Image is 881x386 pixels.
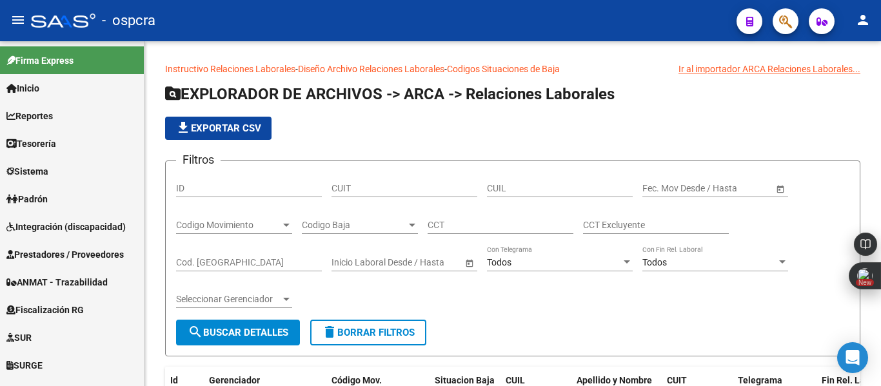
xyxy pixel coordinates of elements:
mat-icon: menu [10,12,26,28]
span: CUIT [667,375,687,385]
a: Codigos Situaciones de Baja [447,64,560,74]
span: Todos [487,257,511,267]
span: ANMAT - Trazabilidad [6,275,108,289]
span: Situacion Baja [435,375,495,385]
span: Sistema [6,164,48,179]
input: Fecha fin [700,183,764,194]
span: Gerenciador [209,375,260,385]
span: Exportar CSV [175,122,261,134]
span: Borrar Filtros [322,327,415,338]
span: Seleccionar Gerenciador [176,294,281,305]
button: Open calendar [462,256,476,269]
input: Fecha inicio [642,183,689,194]
span: Prestadores / Proveedores [6,247,124,262]
button: Borrar Filtros [310,320,426,345]
input: Fecha inicio [332,257,379,268]
mat-icon: file_download [175,120,191,135]
span: SURGE [6,358,43,372]
h3: Filtros [176,151,221,169]
span: Id [170,375,178,385]
span: - ospcra [102,6,155,35]
mat-icon: search [188,324,203,340]
span: Código Mov. [332,375,382,385]
span: SUR [6,331,32,345]
mat-icon: person [855,12,871,28]
div: Open Intercom Messenger [837,342,868,373]
button: Buscar Detalles [176,320,300,345]
div: Ir al importador ARCA Relaciones Laborales... [678,62,860,76]
span: Inicio [6,81,39,95]
span: Fiscalización RG [6,303,84,317]
button: Open calendar [773,182,787,195]
span: Codigo Baja [302,220,406,231]
span: Apellido y Nombre [577,375,652,385]
span: Todos [642,257,667,267]
span: Firma Express [6,53,74,68]
span: Fin Rel. Lab. [822,375,873,385]
span: Tesorería [6,137,56,151]
span: Buscar Detalles [188,327,288,338]
p: - - [165,62,860,76]
span: Reportes [6,109,53,123]
button: Exportar CSV [165,117,272,140]
a: Instructivo Relaciones Laborales [165,64,295,74]
span: Codigo Movimiento [176,220,281,231]
span: Integración (discapacidad) [6,220,126,234]
a: Diseño Archivo Relaciones Laborales [298,64,444,74]
mat-icon: delete [322,324,337,340]
span: EXPLORADOR DE ARCHIVOS -> ARCA -> Relaciones Laborales [165,85,615,103]
span: CUIL [506,375,525,385]
input: Fecha fin [390,257,453,268]
span: Padrón [6,192,48,206]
